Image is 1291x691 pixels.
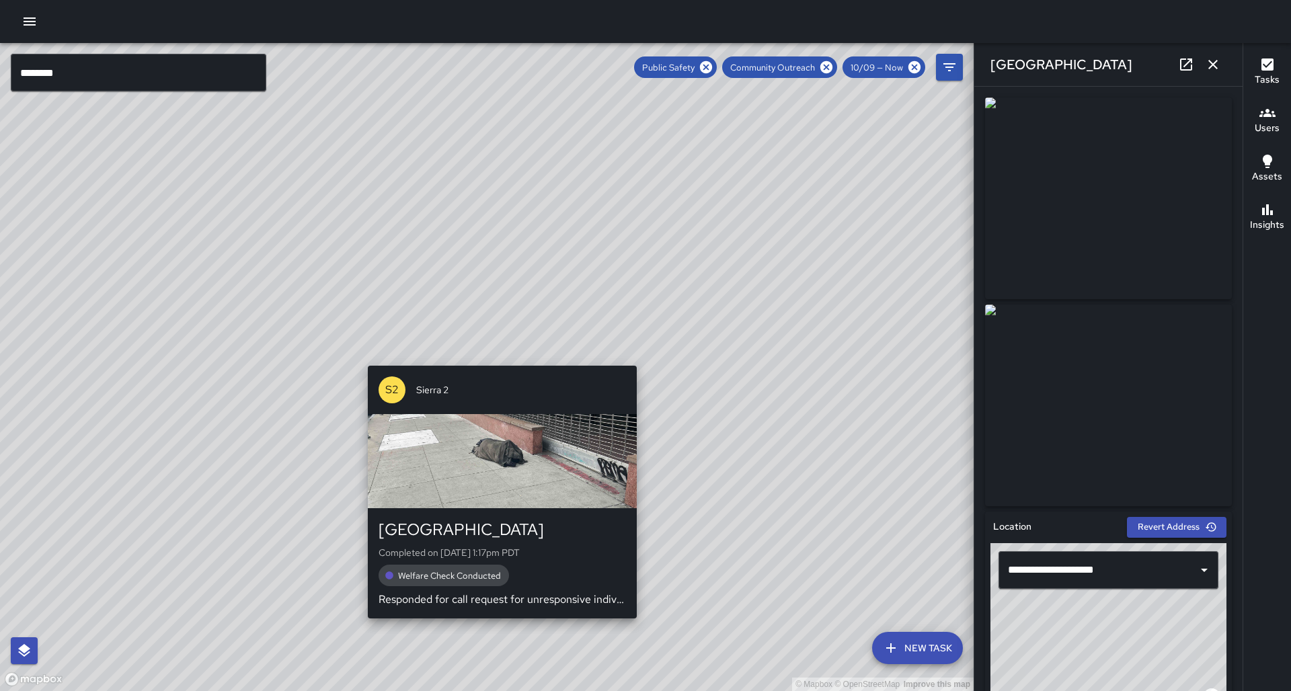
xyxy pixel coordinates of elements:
[1195,561,1214,579] button: Open
[1255,73,1280,87] h6: Tasks
[385,382,399,398] p: S2
[1250,218,1284,233] h6: Insights
[1243,145,1291,194] button: Assets
[985,97,1232,299] img: request_images%2F4411e590-a547-11f0-bc57-5ddad3145877
[368,366,637,618] button: S2Sierra 2[GEOGRAPHIC_DATA]Completed on [DATE] 1:17pm PDTWelfare Check ConductedResponded for cal...
[390,570,509,581] span: Welfare Check Conducted
[1127,517,1226,538] button: Revert Address
[722,56,837,78] div: Community Outreach
[379,546,626,559] p: Completed on [DATE] 1:17pm PDT
[993,520,1031,534] h6: Location
[1255,121,1280,136] h6: Users
[379,519,626,540] div: [GEOGRAPHIC_DATA]
[990,54,1132,75] h6: [GEOGRAPHIC_DATA]
[634,62,703,73] span: Public Safety
[379,592,626,608] p: Responded for call request for unresponsive individual. Upon making Contact, individual was showi...
[1252,169,1282,184] h6: Assets
[872,632,963,664] button: New Task
[722,62,823,73] span: Community Outreach
[1243,48,1291,97] button: Tasks
[1243,97,1291,145] button: Users
[843,62,911,73] span: 10/09 — Now
[634,56,717,78] div: Public Safety
[985,304,1232,506] img: request_images%2F4588f530-a547-11f0-bc57-5ddad3145877
[936,54,963,81] button: Filters
[416,383,626,397] span: Sierra 2
[1243,194,1291,242] button: Insights
[843,56,925,78] div: 10/09 — Now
